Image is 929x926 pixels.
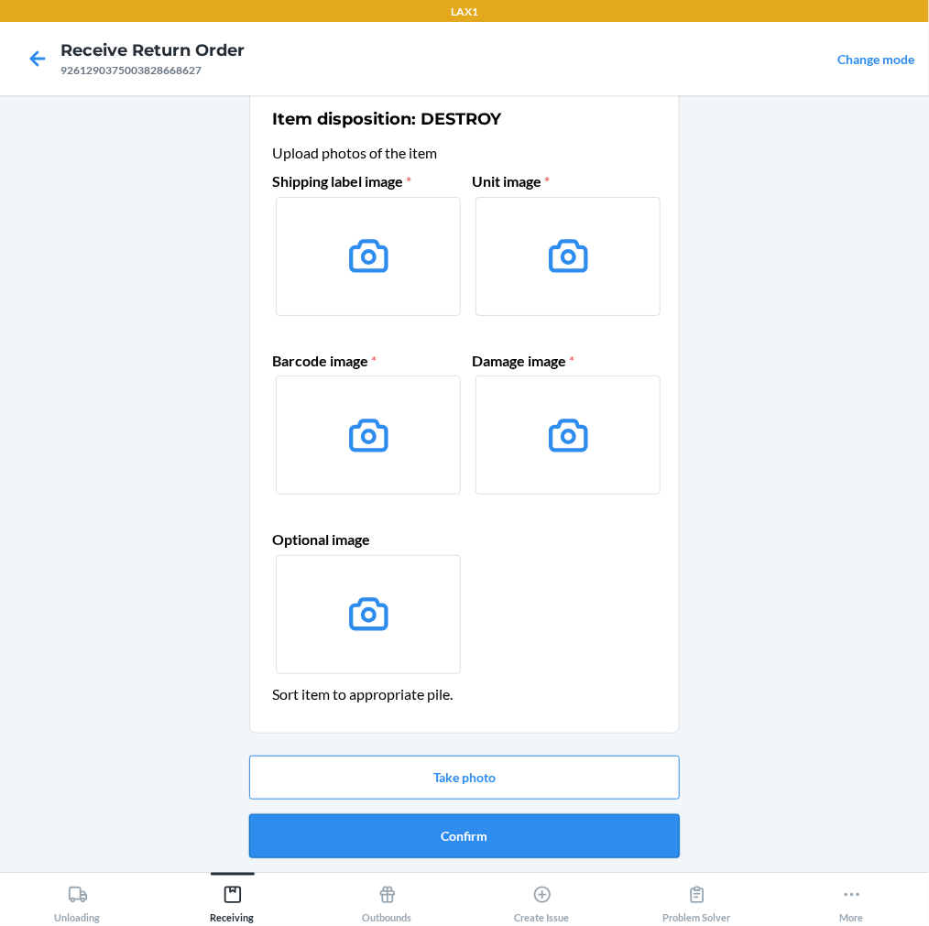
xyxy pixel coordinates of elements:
[663,877,731,923] div: Problem Solver
[837,51,914,67] a: Change mode
[515,877,570,923] div: Create Issue
[840,877,864,923] div: More
[272,683,657,705] header: Sort item to appropriate pile.
[60,38,245,62] h4: Receive Return Order
[451,4,478,20] p: LAX1
[272,172,411,190] span: Shipping label image
[272,530,370,548] span: Optional image
[464,873,619,923] button: Create Issue
[774,873,929,923] button: More
[55,877,101,923] div: Unloading
[155,873,310,923] button: Receiving
[472,172,550,190] span: Unit image
[310,873,464,923] button: Outbounds
[472,352,574,369] span: Damage image
[272,142,657,164] header: Upload photos of the item
[619,873,774,923] button: Problem Solver
[272,352,377,369] span: Barcode image
[249,756,680,800] button: Take photo
[211,877,255,923] div: Receiving
[272,107,501,131] h2: Item disposition: DESTROY
[60,62,245,79] div: 9261290375003828668627
[249,814,680,858] button: Confirm
[363,877,412,923] div: Outbounds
